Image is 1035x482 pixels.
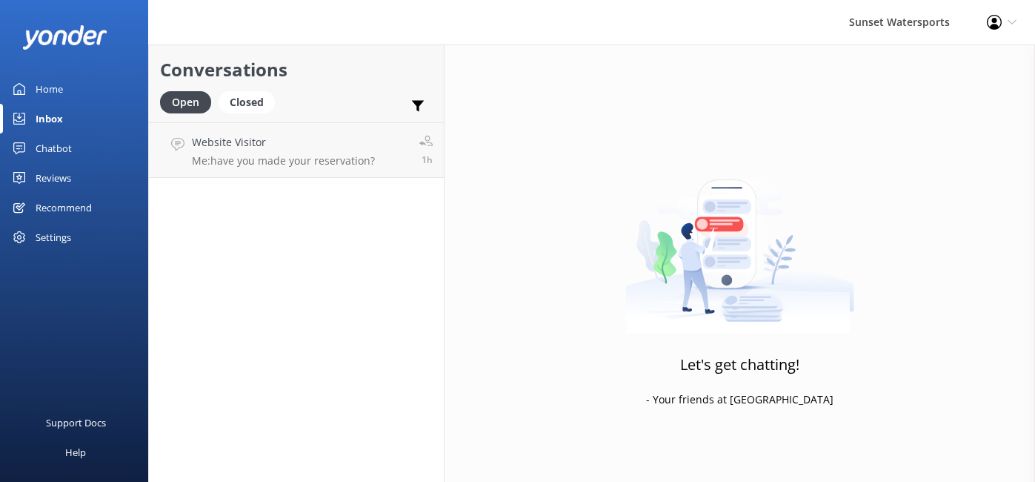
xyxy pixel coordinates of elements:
p: Me: have you made your reservation? [192,154,375,168]
div: Inbox [36,104,63,133]
p: - Your friends at [GEOGRAPHIC_DATA] [646,392,833,408]
a: Closed [219,93,282,110]
div: Closed [219,91,275,113]
div: Settings [36,222,71,252]
div: Chatbot [36,133,72,163]
div: Home [36,74,63,104]
div: Reviews [36,163,71,193]
div: Support Docs [46,408,106,438]
h4: Website Visitor [192,134,375,151]
span: Oct 02 2025 11:45am (UTC -05:00) America/Cancun [422,153,433,166]
h2: Conversations [160,56,433,84]
img: artwork of a man stealing a conversation from at giant smartphone [625,148,854,334]
div: Recommend [36,193,92,222]
div: Help [65,438,86,467]
a: Open [160,93,219,110]
div: Open [160,91,211,113]
img: yonder-white-logo.png [22,25,107,50]
h3: Let's get chatting! [680,353,799,377]
a: Website VisitorMe:have you made your reservation?1h [149,122,444,178]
